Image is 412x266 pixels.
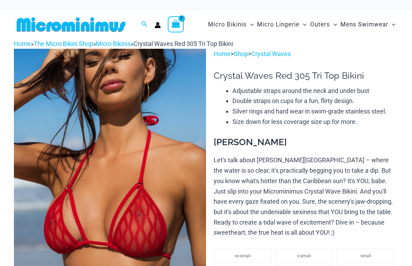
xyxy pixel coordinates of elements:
a: Crystal Waves [251,50,291,57]
span: Menu Toggle [388,16,395,33]
h3: [PERSON_NAME] [214,136,398,148]
span: xx-small [235,253,250,258]
span: Menu Toggle [330,16,337,33]
span: Micro Lingerie [257,16,299,33]
a: Home [14,40,31,47]
a: Micro BikinisMenu ToggleMenu Toggle [206,14,255,35]
li: xx-small [214,249,272,263]
img: MM SHOP LOGO FLAT [14,17,128,32]
h1: Crystal Waves Red 305 Tri Top Bikini [214,70,398,81]
span: Micro Bikinis [208,16,247,33]
span: Menu Toggle [247,16,254,33]
a: Micro LingerieMenu ToggleMenu Toggle [255,14,308,35]
li: Silver rings and hard wear in swim-grade stainless steel. [232,106,398,117]
li: small [337,249,395,263]
a: Shop [234,50,248,57]
a: OutersMenu ToggleMenu Toggle [308,14,339,35]
a: Search icon link [141,20,148,29]
span: Menu Toggle [299,16,306,33]
span: Mens Swimwear [340,16,388,33]
span: Outers [310,16,330,33]
li: Size down for less coverage size up for more. [232,117,398,127]
span: small [361,253,371,258]
a: The Micro Bikini Shop [34,40,93,47]
span: x-small [297,253,311,258]
li: Adjustable straps around the neck and under bust [232,86,398,96]
span: » » » [14,40,233,47]
li: Double straps on cups for a fun, flirty design. [232,96,398,106]
li: x-small [275,249,333,263]
a: Account icon link [155,22,161,28]
a: Home [214,50,231,57]
p: Let's talk about [PERSON_NAME][GEOGRAPHIC_DATA] – where the water is so clear, it's practically b... [214,155,398,238]
p: > > [214,49,398,59]
a: View Shopping Cart, 7 items [168,16,184,32]
a: Mens SwimwearMenu ToggleMenu Toggle [339,14,397,35]
nav: Site Navigation [205,13,398,36]
a: Micro Bikinis [96,40,131,47]
span: Crystal Waves Red 305 Tri Top Bikini [133,40,233,47]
